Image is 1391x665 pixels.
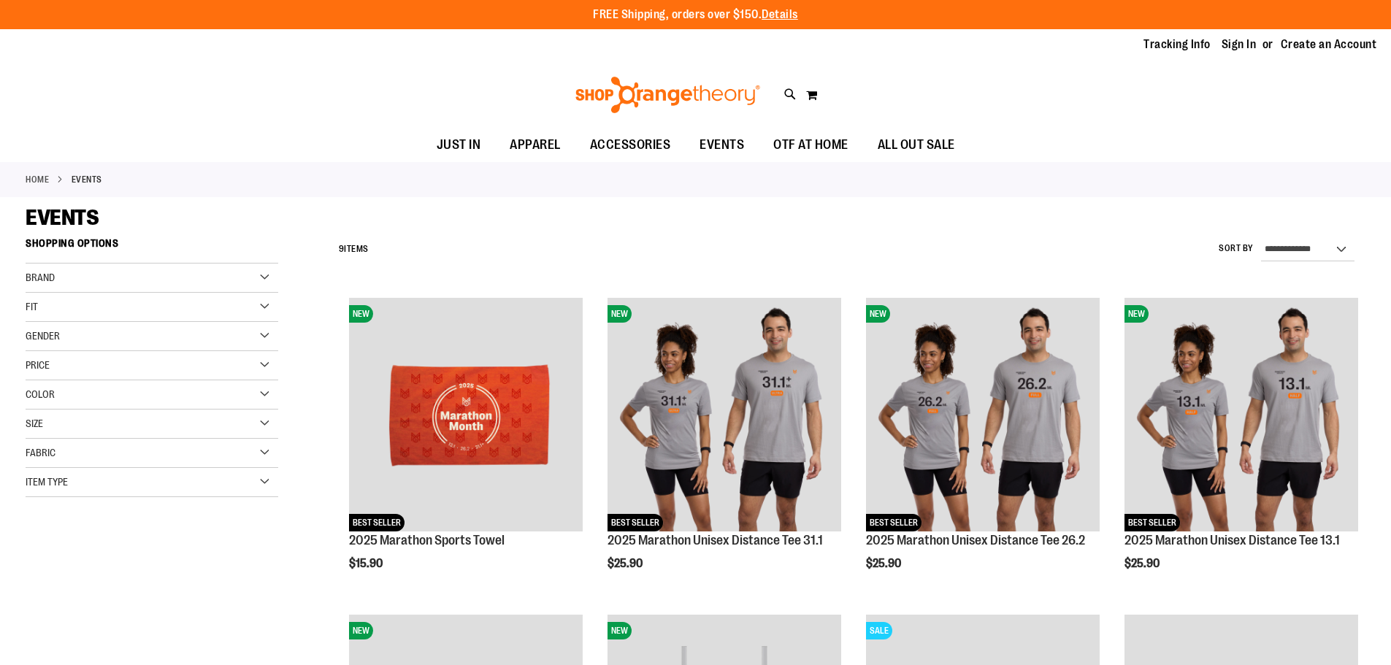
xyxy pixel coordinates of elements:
span: NEW [349,622,373,639]
span: BEST SELLER [866,514,921,531]
h2: Items [339,238,369,261]
span: $25.90 [1124,557,1162,570]
a: Create an Account [1281,36,1377,53]
a: 2025 Marathon Unisex Distance Tee 26.2 [866,533,1085,547]
span: Brand [26,272,55,283]
span: NEW [608,622,632,639]
label: Sort By [1219,242,1254,255]
span: BEST SELLER [608,514,663,531]
a: 2025 Marathon Unisex Distance Tee 31.1NEWBEST SELLER [608,298,841,534]
strong: Shopping Options [26,231,278,264]
span: NEW [1124,305,1149,323]
a: Tracking Info [1143,36,1211,53]
span: Item Type [26,476,68,488]
span: OTF AT HOME [773,128,848,161]
span: Gender [26,330,60,342]
img: 2025 Marathon Sports Towel [349,298,583,531]
span: 9 [339,244,345,254]
a: 2025 Marathon Unisex Distance Tee 13.1NEWBEST SELLER [1124,298,1358,534]
span: ACCESSORIES [590,128,671,161]
span: Size [26,418,43,429]
span: APPAREL [510,128,561,161]
span: BEST SELLER [1124,514,1180,531]
a: Details [762,8,798,21]
strong: EVENTS [72,173,102,186]
div: product [1117,291,1365,607]
span: ALL OUT SALE [878,128,955,161]
div: product [342,291,590,607]
span: Fit [26,301,38,312]
span: Fabric [26,447,55,458]
span: EVENTS [26,205,99,230]
img: 2025 Marathon Unisex Distance Tee 31.1 [608,298,841,531]
span: Price [26,359,50,371]
span: $25.90 [608,557,645,570]
img: 2025 Marathon Unisex Distance Tee 26.2 [866,298,1100,531]
p: FREE Shipping, orders over $150. [593,7,798,23]
span: $15.90 [349,557,385,570]
span: Color [26,388,55,400]
a: 2025 Marathon Unisex Distance Tee 13.1 [1124,533,1340,547]
span: NEW [608,305,632,323]
a: 2025 Marathon Sports Towel [349,533,505,547]
span: SALE [866,622,892,639]
a: Home [26,173,49,186]
span: NEW [866,305,890,323]
span: JUST IN [437,128,481,161]
a: Sign In [1222,36,1257,53]
img: 2025 Marathon Unisex Distance Tee 13.1 [1124,298,1358,531]
a: 2025 Marathon Unisex Distance Tee 26.2NEWBEST SELLER [866,298,1100,534]
span: $25.90 [866,557,903,570]
img: Shop Orangetheory [573,77,762,113]
a: 2025 Marathon Unisex Distance Tee 31.1 [608,533,823,547]
span: NEW [349,305,373,323]
div: product [600,291,848,607]
span: BEST SELLER [349,514,405,531]
div: product [859,291,1107,607]
span: EVENTS [700,128,744,161]
a: 2025 Marathon Sports TowelNEWBEST SELLER [349,298,583,534]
